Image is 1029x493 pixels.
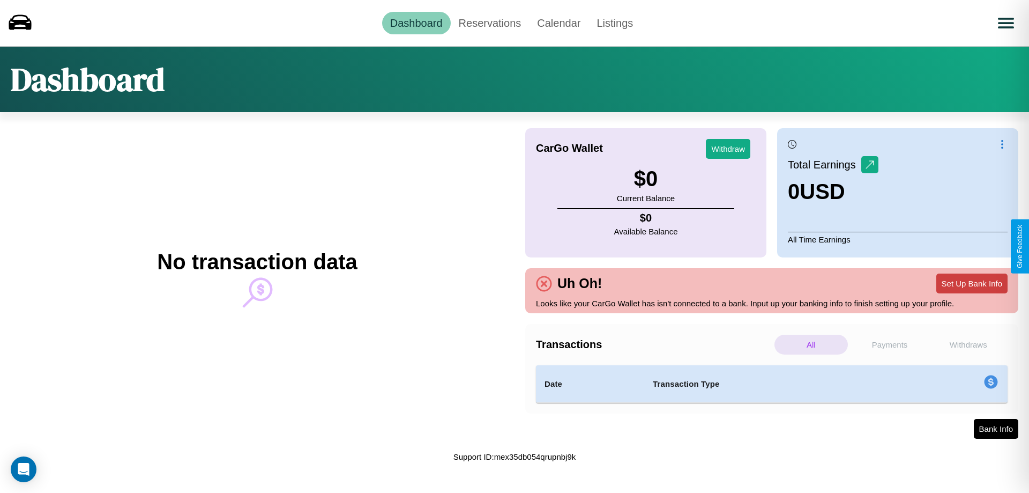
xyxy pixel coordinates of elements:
[536,365,1008,403] table: simple table
[451,12,530,34] a: Reservations
[614,224,678,239] p: Available Balance
[974,419,1018,439] button: Bank Info
[653,378,896,391] h4: Transaction Type
[552,276,607,291] h4: Uh Oh!
[931,335,1005,355] p: Withdraws
[788,232,1008,247] p: All Time Earnings
[157,250,357,274] h2: No transaction data
[11,457,36,482] div: Open Intercom Messenger
[453,450,576,464] p: Support ID: mex35db054qrupnbj9k
[617,167,675,191] h3: $ 0
[853,335,927,355] p: Payments
[588,12,641,34] a: Listings
[774,335,848,355] p: All
[536,339,772,351] h4: Transactions
[706,139,750,159] button: Withdraw
[529,12,588,34] a: Calendar
[788,180,878,204] h3: 0 USD
[614,212,678,224] h4: $ 0
[536,296,1008,311] p: Looks like your CarGo Wallet has isn't connected to a bank. Input up your banking info to finish ...
[382,12,451,34] a: Dashboard
[788,155,861,174] p: Total Earnings
[1016,225,1024,268] div: Give Feedback
[11,57,165,101] h1: Dashboard
[545,378,636,391] h4: Date
[536,142,603,154] h4: CarGo Wallet
[991,8,1021,38] button: Open menu
[617,191,675,205] p: Current Balance
[936,274,1008,293] button: Set Up Bank Info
